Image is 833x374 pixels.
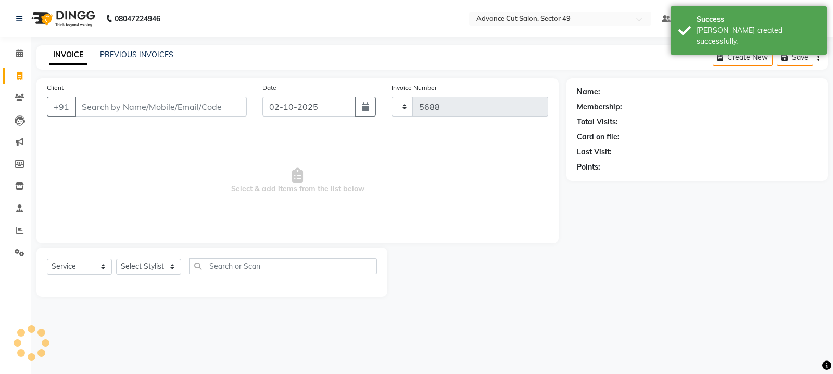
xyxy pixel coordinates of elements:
[577,147,612,158] div: Last Visit:
[100,50,173,59] a: PREVIOUS INVOICES
[577,117,618,127] div: Total Visits:
[115,4,160,33] b: 08047224946
[27,4,98,33] img: logo
[697,14,819,25] div: Success
[577,101,622,112] div: Membership:
[697,25,819,47] div: Bill created successfully.
[189,258,377,274] input: Search or Scan
[577,162,600,173] div: Points:
[577,132,620,143] div: Card on file:
[713,49,773,66] button: Create New
[47,129,548,233] span: Select & add items from the list below
[75,97,247,117] input: Search by Name/Mobile/Email/Code
[47,97,76,117] button: +91
[777,49,813,66] button: Save
[262,83,276,93] label: Date
[577,86,600,97] div: Name:
[49,46,87,65] a: INVOICE
[392,83,437,93] label: Invoice Number
[47,83,64,93] label: Client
